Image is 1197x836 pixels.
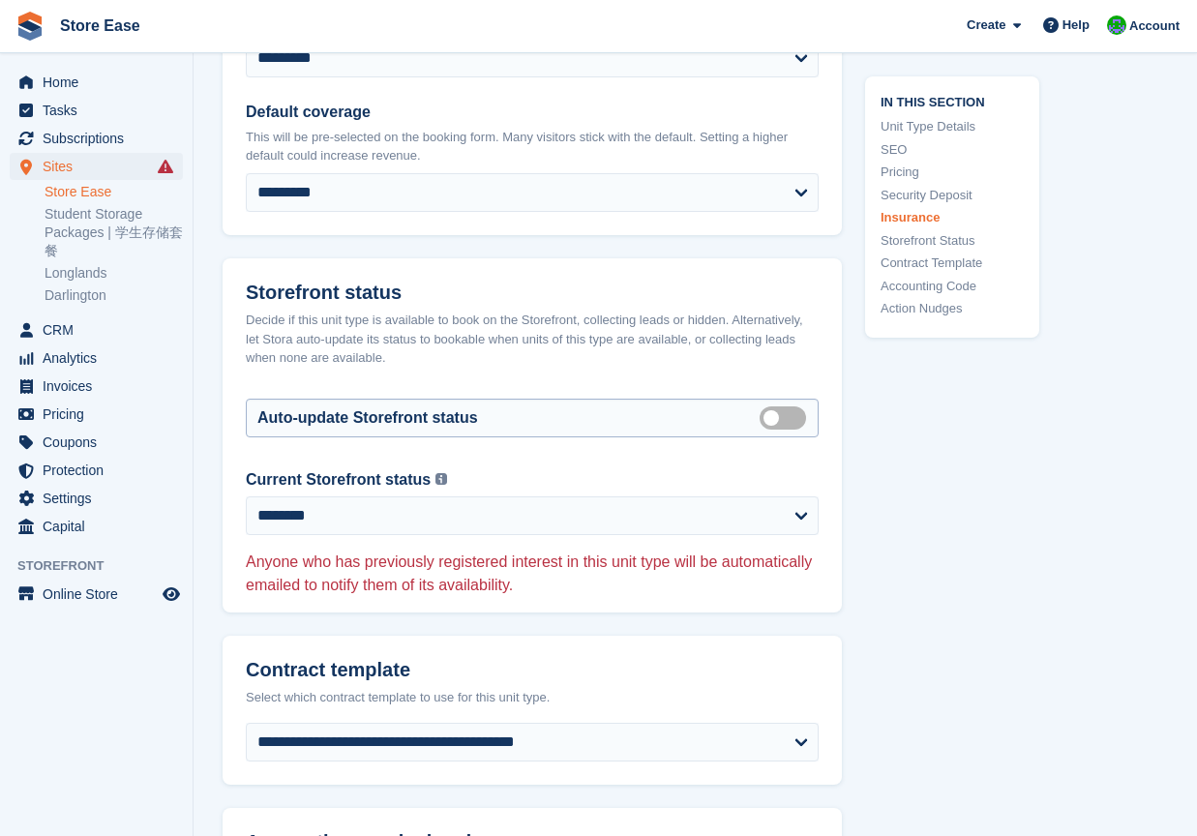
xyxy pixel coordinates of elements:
[10,429,183,456] a: menu
[43,153,159,180] span: Sites
[10,457,183,484] a: menu
[881,185,1024,204] a: Security Deposit
[52,10,148,42] a: Store Ease
[43,513,159,540] span: Capital
[435,473,447,485] img: icon-info-grey-7440780725fd019a000dd9b08b2336e03edf1995a4989e88bcd33f0948082b44.svg
[45,264,183,283] a: Longlands
[43,457,159,484] span: Protection
[43,97,159,124] span: Tasks
[10,153,183,180] a: menu
[246,282,819,304] h2: Storefront status
[881,139,1024,159] a: SEO
[10,125,183,152] a: menu
[246,688,819,707] div: Select which contract template to use for this unit type.
[158,159,173,174] i: Smart entry sync failures have occurred
[881,163,1024,182] a: Pricing
[1129,16,1180,36] span: Account
[10,581,183,608] a: menu
[43,125,159,152] span: Subscriptions
[10,401,183,428] a: menu
[967,15,1005,35] span: Create
[1062,15,1090,35] span: Help
[10,344,183,372] a: menu
[43,429,159,456] span: Coupons
[246,659,819,681] h2: Contract template
[160,582,183,606] a: Preview store
[45,205,183,260] a: Student Storage Packages | 学生存储套餐
[246,101,819,124] label: Default coverage
[43,69,159,96] span: Home
[43,373,159,400] span: Invoices
[45,286,183,305] a: Darlington
[17,556,193,576] span: Storefront
[10,316,183,343] a: menu
[10,485,183,512] a: menu
[43,485,159,512] span: Settings
[10,69,183,96] a: menu
[45,183,183,201] a: Store Ease
[246,468,431,492] label: Current Storefront status
[881,230,1024,250] a: Storefront Status
[10,373,183,400] a: menu
[1107,15,1126,35] img: Neal Smitheringale
[10,513,183,540] a: menu
[246,551,819,597] p: Anyone who has previously registered interest in this unit type will be automatically emailed to ...
[10,97,183,124] a: menu
[15,12,45,41] img: stora-icon-8386f47178a22dfd0bd8f6a31ec36ba5ce8667c1dd55bd0f319d3a0aa187defe.svg
[43,401,159,428] span: Pricing
[43,316,159,343] span: CRM
[43,581,159,608] span: Online Store
[881,117,1024,136] a: Unit Type Details
[881,276,1024,295] a: Accounting Code
[246,311,819,368] div: Decide if this unit type is available to book on the Storefront, collecting leads or hidden. Alte...
[257,406,478,430] label: Auto-update Storefront status
[246,128,819,165] p: This will be pre-selected on the booking form. Many visitors stick with the default. Setting a hi...
[881,299,1024,318] a: Action Nudges
[43,344,159,372] span: Analytics
[881,208,1024,227] a: Insurance
[881,254,1024,273] a: Contract Template
[881,91,1024,109] span: In this section
[760,416,814,419] label: Auto manage storefront status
